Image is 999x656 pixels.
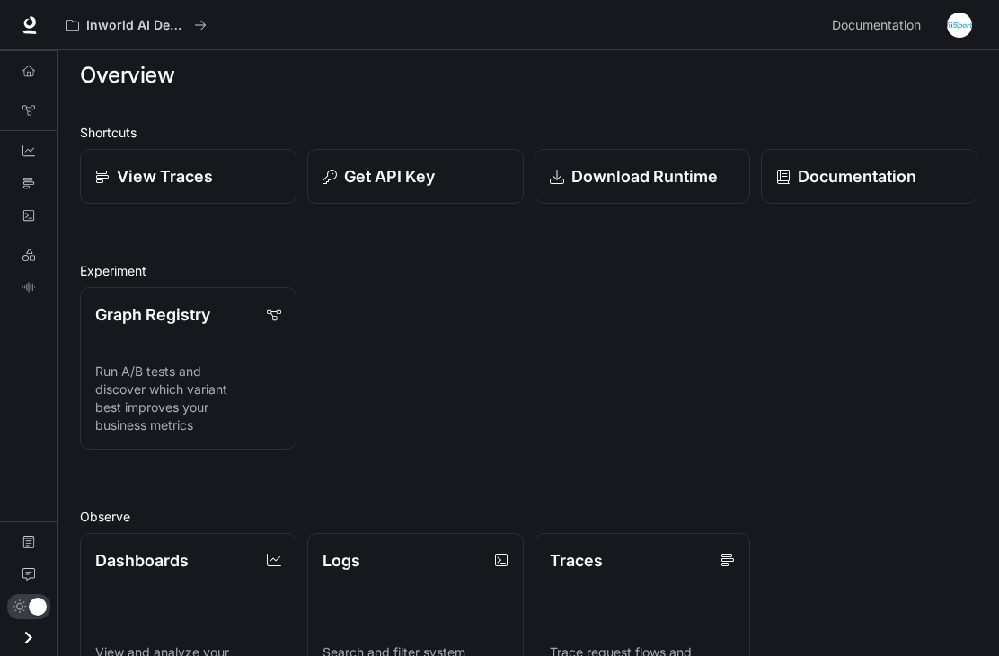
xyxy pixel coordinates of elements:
h1: Overview [80,57,174,93]
a: View Traces [80,149,296,204]
a: Feedback [7,560,50,589]
p: Dashboards [95,548,189,573]
button: Get API Key [307,149,524,204]
p: Logs [323,548,360,573]
a: LLM Playground [7,241,50,269]
a: Dashboards [7,136,50,165]
p: Documentation [798,164,916,188]
a: Overview [7,57,50,85]
a: Download Runtime [535,149,751,204]
a: Graph Registry [7,96,50,125]
a: Logs [7,201,50,230]
a: Documentation [761,149,977,204]
a: TTS Playground [7,273,50,302]
a: Graph RegistryRun A/B tests and discover which variant best improves your business metrics [80,287,296,450]
h2: Shortcuts [80,123,977,142]
p: Inworld AI Demos [86,18,187,33]
a: Documentation [7,528,50,556]
button: Open drawer [8,619,49,656]
p: Get API Key [344,164,435,188]
h2: Observe [80,507,977,526]
p: Download Runtime [571,164,718,188]
img: User avatar [947,13,972,38]
a: Traces [7,169,50,197]
span: Documentation [832,14,921,37]
span: Dark mode toggle [29,596,47,616]
p: Run A/B tests and discover which variant best improves your business metrics [95,363,281,434]
button: User avatar [942,7,977,43]
p: Traces [550,548,603,573]
h2: Experiment [80,261,977,280]
p: View Traces [117,164,213,188]
a: Documentation [825,7,934,43]
button: All workspaces [58,7,215,43]
p: Graph Registry [95,302,210,327]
